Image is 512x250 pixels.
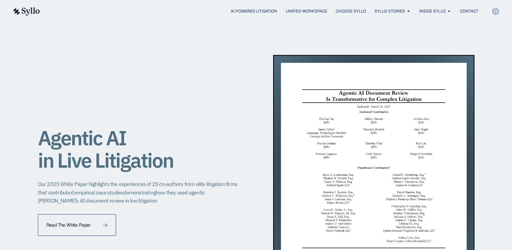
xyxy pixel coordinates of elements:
[53,8,478,15] nav: Menu
[123,189,156,196] span: demonstrating
[38,181,237,196] span: Our 2025 White Paper highlights the experiences of 25 co-authors from elite litigation firms that...
[286,8,327,14] a: Unified Workspace
[231,8,277,14] a: AI Powered Litigation
[419,8,445,14] a: Inside Syllo
[335,8,366,14] a: Choose Syllo
[12,7,40,16] img: syllo
[46,223,91,227] span: Read The White Paper
[38,127,239,171] h1: Agentic AI in Live Litigation
[38,214,116,236] a: Read The White Paper
[374,8,405,14] a: Syllo Stories
[460,8,478,14] a: Contact
[53,8,478,15] div: Menu Toggle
